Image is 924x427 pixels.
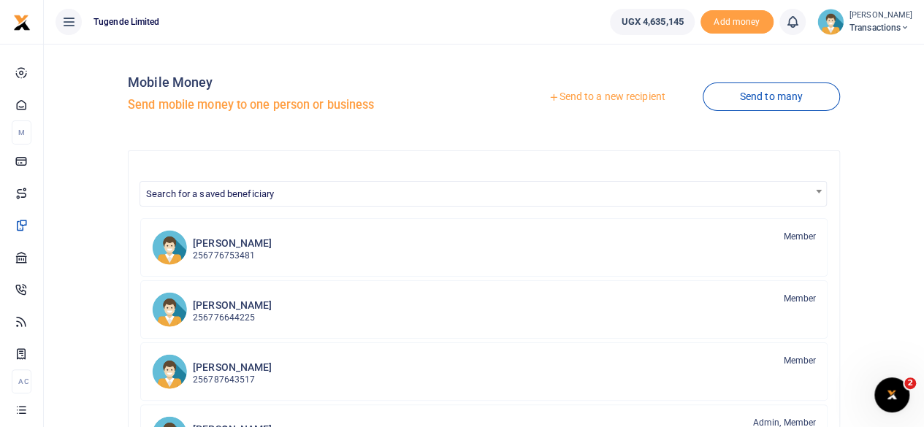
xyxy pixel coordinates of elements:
a: PY [PERSON_NAME] 256776644225 Member [140,280,828,339]
li: Wallet ballance [604,9,700,35]
span: Search for a saved beneficiary [140,181,827,207]
img: profile-user [817,9,844,35]
h6: [PERSON_NAME] [193,361,272,374]
a: UGX 4,635,145 [610,9,694,35]
small: [PERSON_NAME] [849,9,912,22]
li: Ac [12,369,31,393]
iframe: Intercom live chat [874,377,909,412]
a: BY [PERSON_NAME] 256787643517 Member [140,342,828,401]
h4: Mobile Money [128,74,478,91]
a: profile-user [PERSON_NAME] Transactions [817,9,912,35]
h6: [PERSON_NAME] [193,299,272,312]
li: Toup your wallet [700,10,774,34]
img: logo-small [13,14,31,31]
p: 256776644225 [193,311,272,325]
span: Add money [700,10,774,34]
span: Member [783,292,816,305]
img: JK [152,230,187,265]
span: Search for a saved beneficiary [140,182,826,204]
a: Add money [700,15,774,26]
span: Tugende Limited [88,15,166,28]
h6: [PERSON_NAME] [193,237,272,250]
span: Member [783,230,816,243]
a: JK [PERSON_NAME] 256776753481 Member [140,218,828,277]
img: BY [152,354,187,389]
img: PY [152,292,187,327]
span: UGX 4,635,145 [621,15,683,29]
span: Member [783,354,816,367]
a: Send to many [703,82,840,111]
span: 2 [904,377,916,389]
a: logo-small logo-large logo-large [13,16,31,27]
p: 256776753481 [193,249,272,263]
h5: Send mobile money to one person or business [128,98,478,112]
p: 256787643517 [193,373,272,387]
span: Transactions [849,21,912,34]
a: Send to a new recipient [511,84,702,110]
li: M [12,120,31,145]
span: Search for a saved beneficiary [146,188,274,199]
